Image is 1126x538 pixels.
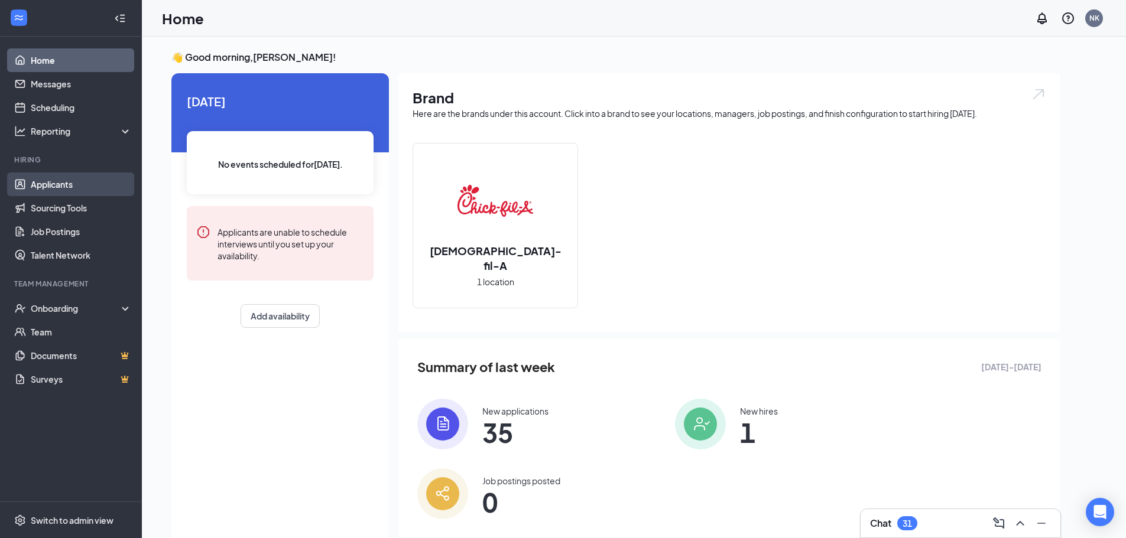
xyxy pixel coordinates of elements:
[241,304,320,328] button: Add availability
[31,172,132,196] a: Applicants
[31,125,132,137] div: Reporting
[413,243,577,273] h2: [DEMOGRAPHIC_DATA]-fil-A
[1089,13,1099,23] div: NK
[14,279,129,289] div: Team Management
[417,399,468,449] img: icon
[14,514,26,526] svg: Settings
[675,399,726,449] img: icon
[187,92,374,110] span: [DATE]
[413,107,1046,119] div: Here are the brands under this account. Click into a brand to see your locations, managers, job p...
[992,516,1006,530] svg: ComposeMessage
[903,519,912,529] div: 31
[196,225,210,239] svg: Error
[31,220,132,243] a: Job Postings
[31,514,113,526] div: Switch to admin view
[1061,11,1075,25] svg: QuestionInfo
[1034,516,1049,530] svg: Minimize
[477,275,514,288] span: 1 location
[31,367,132,391] a: SurveysCrown
[31,96,132,119] a: Scheduling
[981,360,1041,373] span: [DATE] - [DATE]
[14,125,26,137] svg: Analysis
[740,422,778,443] span: 1
[870,517,891,530] h3: Chat
[457,163,533,239] img: Chick-fil-A
[162,8,204,28] h1: Home
[1011,514,1030,533] button: ChevronUp
[31,196,132,220] a: Sourcing Tools
[14,302,26,314] svg: UserCheck
[1032,514,1051,533] button: Minimize
[31,320,132,344] a: Team
[13,12,25,24] svg: WorkstreamLogo
[1086,498,1114,526] div: Open Intercom Messenger
[989,514,1008,533] button: ComposeMessage
[1035,11,1049,25] svg: Notifications
[1031,87,1046,101] img: open.6027fd2a22e1237b5b06.svg
[31,48,132,72] a: Home
[31,72,132,96] a: Messages
[417,357,555,377] span: Summary of last week
[417,468,468,519] img: icon
[114,12,126,24] svg: Collapse
[1013,516,1027,530] svg: ChevronUp
[740,405,778,417] div: New hires
[31,243,132,267] a: Talent Network
[482,422,549,443] span: 35
[413,87,1046,107] h1: Brand
[482,491,560,513] span: 0
[482,405,549,417] div: New applications
[482,475,560,487] div: Job postings posted
[218,158,343,171] span: No events scheduled for [DATE] .
[31,302,122,314] div: Onboarding
[31,344,132,367] a: DocumentsCrown
[14,155,129,165] div: Hiring
[218,225,364,262] div: Applicants are unable to schedule interviews until you set up your availability.
[171,51,1060,64] h3: 👋 Good morning, [PERSON_NAME] !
